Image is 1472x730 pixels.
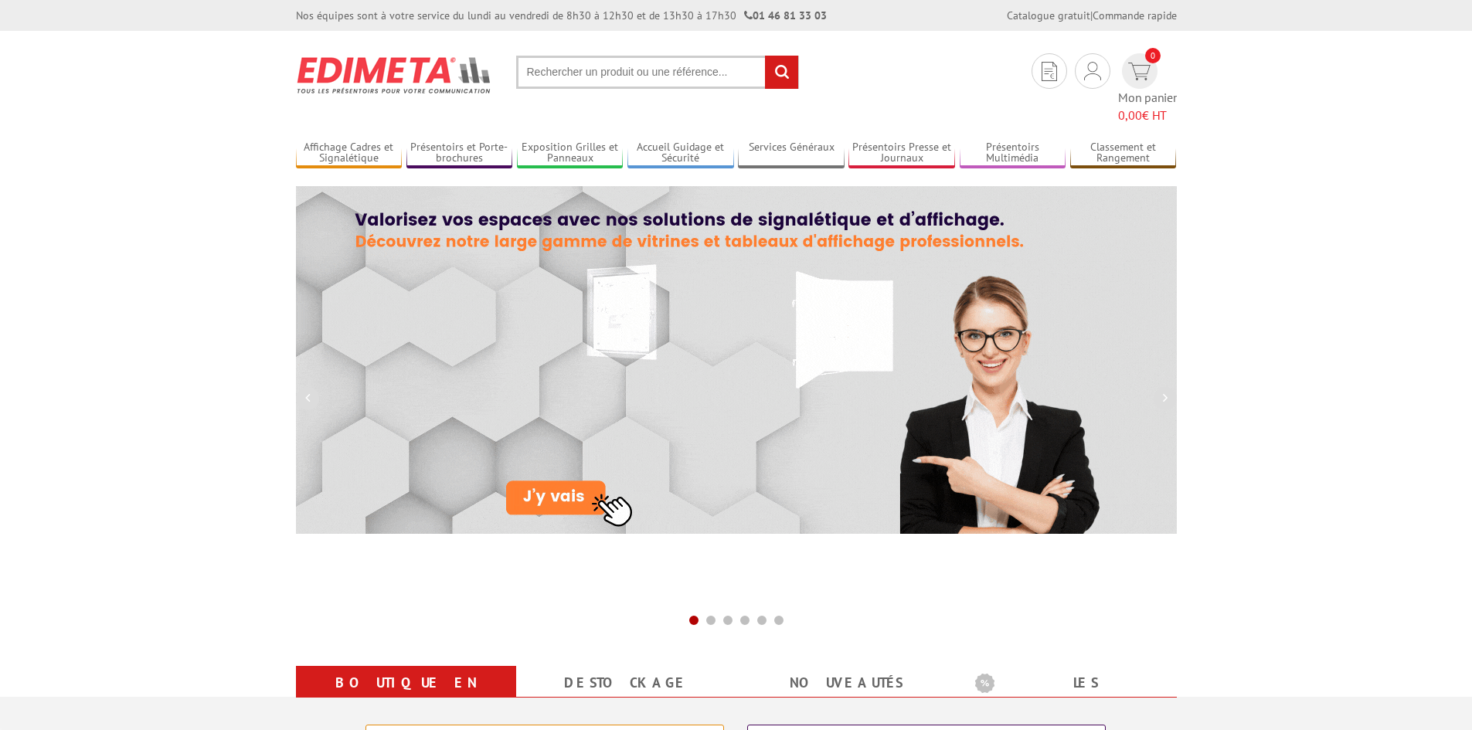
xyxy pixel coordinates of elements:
[517,141,624,166] a: Exposition Grilles et Panneaux
[975,669,1168,700] b: Les promotions
[1118,53,1177,124] a: devis rapide 0 Mon panier 0,00€ HT
[1007,8,1177,23] div: |
[1042,62,1057,81] img: devis rapide
[975,669,1158,725] a: Les promotions
[296,141,403,166] a: Affichage Cadres et Signalétique
[738,141,845,166] a: Services Généraux
[1084,62,1101,80] img: devis rapide
[755,669,938,697] a: nouveautés
[314,669,498,725] a: Boutique en ligne
[1118,89,1177,124] span: Mon panier
[1007,8,1090,22] a: Catalogue gratuit
[406,141,513,166] a: Présentoirs et Porte-brochures
[627,141,734,166] a: Accueil Guidage et Sécurité
[1145,48,1161,63] span: 0
[960,141,1066,166] a: Présentoirs Multimédia
[765,56,798,89] input: rechercher
[1118,107,1142,123] span: 0,00
[744,8,827,22] strong: 01 46 81 33 03
[1118,107,1177,124] span: € HT
[848,141,955,166] a: Présentoirs Presse et Journaux
[1128,63,1151,80] img: devis rapide
[1070,141,1177,166] a: Classement et Rangement
[1093,8,1177,22] a: Commande rapide
[296,46,493,104] img: Présentoir, panneau, stand - Edimeta - PLV, affichage, mobilier bureau, entreprise
[296,8,827,23] div: Nos équipes sont à votre service du lundi au vendredi de 8h30 à 12h30 et de 13h30 à 17h30
[516,56,799,89] input: Rechercher un produit ou une référence...
[535,669,718,697] a: Destockage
